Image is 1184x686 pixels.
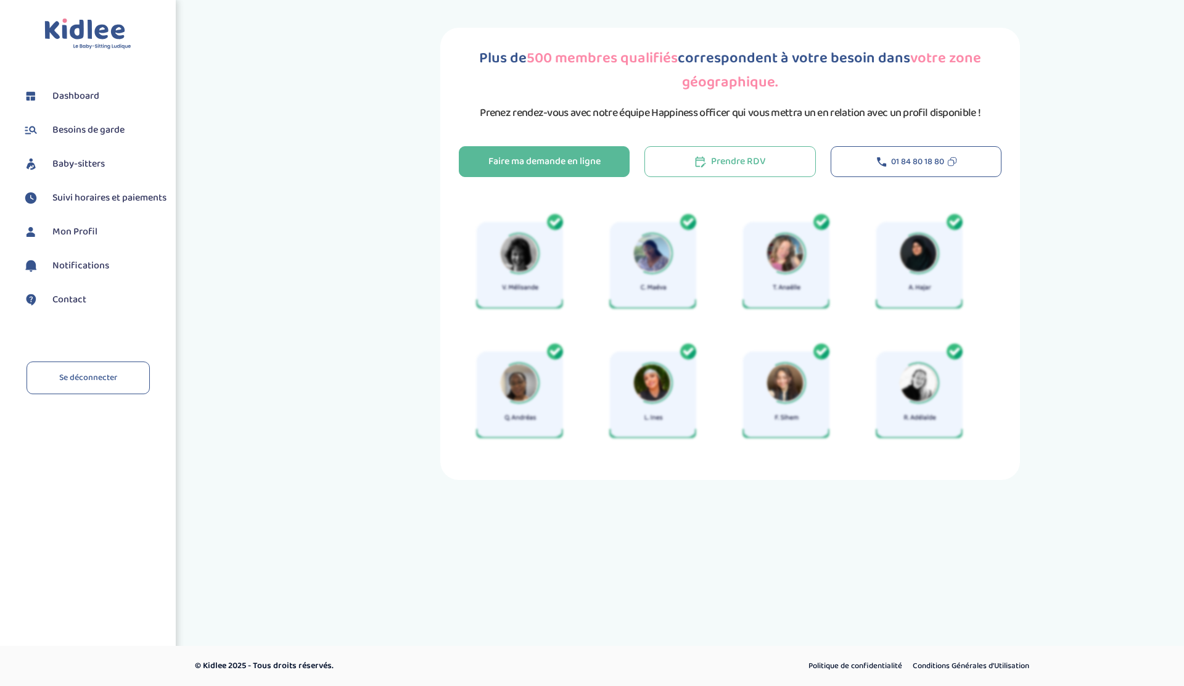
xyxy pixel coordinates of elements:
span: Dashboard [52,89,99,104]
div: Prendre RDV [695,155,766,169]
p: © Kidlee 2025 - Tous droits réservés. [195,659,644,672]
img: besoin.svg [22,121,40,139]
a: Dashboard [22,87,166,105]
a: Notifications [22,257,166,275]
div: Faire ma demande en ligne [488,155,601,169]
a: Politique de confidentialité [804,658,906,674]
span: votre zone géographique. [682,46,981,94]
span: Contact [52,292,86,307]
img: suivihoraire.svg [22,189,40,207]
p: Prenez rendez-vous avec notre équipe Happiness officer qui vous mettra un en relation avec un pro... [480,104,980,122]
img: logo.svg [44,19,131,50]
button: Prendre RDV [644,146,815,177]
img: dashboard.svg [22,87,40,105]
span: Suivi horaires et paiements [52,191,166,205]
a: Suivi horaires et paiements [22,189,166,207]
button: Faire ma demande en ligne [459,146,630,177]
span: 500 membres qualifiés [527,46,678,70]
a: Contact [22,291,166,309]
a: Conditions Générales d’Utilisation [908,658,1034,674]
a: Baby-sitters [22,155,166,173]
img: kidlee_welcome_white_desktop.PNG [459,202,986,461]
img: profil.svg [22,223,40,241]
a: Besoins de garde [22,121,166,139]
span: Mon Profil [52,225,97,239]
a: Se déconnecter [27,362,150,394]
a: Mon Profil [22,223,166,241]
img: contact.svg [22,291,40,309]
span: Besoins de garde [52,123,125,138]
span: Notifications [52,258,109,273]
button: 01 84 80 18 80 [831,146,1001,177]
img: babysitters.svg [22,155,40,173]
img: notification.svg [22,257,40,275]
h1: Plus de correspondent à votre besoin dans [459,46,1001,94]
span: Baby-sitters [52,157,105,171]
span: 01 84 80 18 80 [891,155,944,168]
